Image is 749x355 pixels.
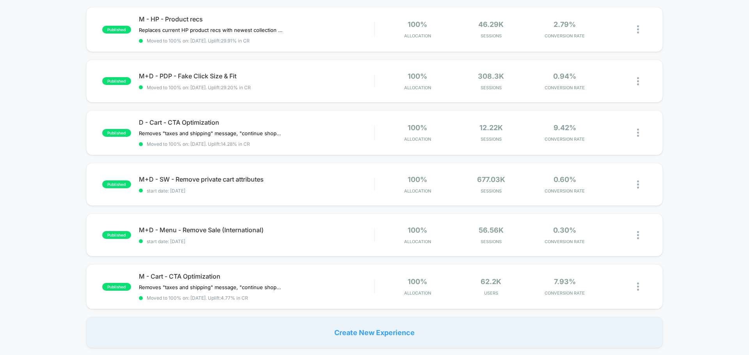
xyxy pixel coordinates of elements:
span: 9.42% [554,124,576,132]
span: 100% [408,175,427,184]
span: published [102,26,131,34]
span: Allocation [404,33,431,39]
span: published [102,77,131,85]
span: Allocation [404,136,431,142]
span: M - Cart - CTA Optimization [139,272,374,280]
span: Replaces current HP product recs with newest collection (pre fall 2025) [139,27,284,33]
span: CONVERSION RATE [530,85,600,90]
span: M+D - PDP - Fake Click Size & Fit [139,72,374,80]
span: published [102,129,131,137]
span: D - Cart - CTA Optimization [139,118,374,126]
span: CONVERSION RATE [530,188,600,194]
span: Sessions [456,33,526,39]
span: 0.60% [554,175,576,184]
span: Sessions [456,239,526,244]
span: 56.56k [479,226,504,234]
span: Sessions [456,85,526,90]
span: Sessions [456,136,526,142]
img: close [637,231,639,239]
span: M - HP - Product recs [139,15,374,23]
span: 62.2k [481,277,501,286]
img: close [637,283,639,291]
span: 100% [408,226,427,234]
span: Moved to 100% on: [DATE] . Uplift: 14.28% in CR [147,141,250,147]
span: 308.3k [478,72,504,80]
img: close [637,77,639,85]
span: M+D - Menu - Remove Sale (International) [139,226,374,234]
span: published [102,180,131,188]
span: 12.22k [479,124,503,132]
span: start date: [DATE] [139,188,374,194]
span: Moved to 100% on: [DATE] . Uplift: 4.77% in CR [147,295,248,301]
span: Moved to 100% on: [DATE] . Uplift: 29.20% in CR [147,85,251,90]
span: Allocation [404,290,431,296]
span: Allocation [404,239,431,244]
img: close [637,129,639,137]
span: Allocation [404,188,431,194]
span: Moved to 100% on: [DATE] . Uplift: 29.91% in CR [147,38,250,44]
span: start date: [DATE] [139,238,374,244]
span: CONVERSION RATE [530,239,600,244]
span: 46.29k [478,20,504,28]
span: published [102,231,131,239]
span: 0.94% [553,72,576,80]
span: 2.79% [554,20,576,28]
img: close [637,180,639,189]
div: Create New Experience [86,317,663,348]
span: Removes "taxes and shipping" message, "continue shopping" CTA, and "free US shipping on orders ov... [139,130,284,136]
img: close [637,25,639,34]
span: Sessions [456,188,526,194]
span: CONVERSION RATE [530,290,600,296]
span: Users [456,290,526,296]
span: 100% [408,124,427,132]
span: 100% [408,277,427,286]
span: 7.93% [554,277,576,286]
span: Removes "taxes and shipping" message, "continue shopping" CTA, and "free US shipping on orders ov... [139,284,284,290]
span: CONVERSION RATE [530,136,600,142]
span: M+D - SW - Remove private cart attributes [139,175,374,183]
span: 100% [408,20,427,28]
span: 100% [408,72,427,80]
span: 677.03k [477,175,505,184]
span: Allocation [404,85,431,90]
span: CONVERSION RATE [530,33,600,39]
span: published [102,283,131,291]
span: 0.30% [553,226,576,234]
